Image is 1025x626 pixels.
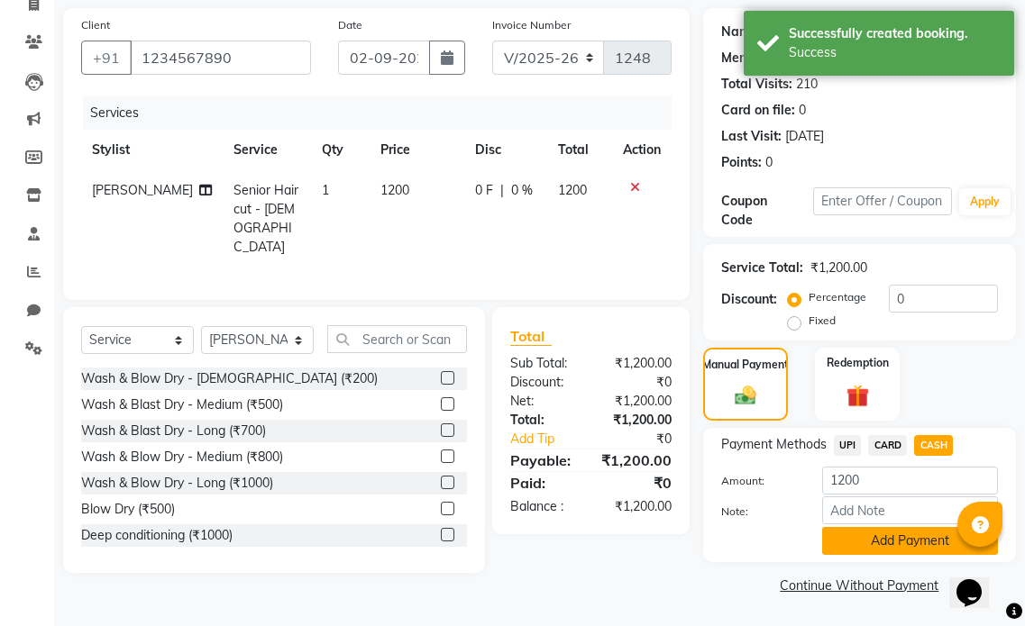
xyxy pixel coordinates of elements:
[497,411,590,430] div: Total:
[475,181,493,200] span: 0 F
[721,49,800,68] div: Membership:
[839,382,876,410] img: _gift.svg
[590,411,684,430] div: ₹1,200.00
[81,422,266,440] div: Wash & Blast Dry - Long (₹700)
[590,497,684,516] div: ₹1,200.00
[721,153,762,172] div: Points:
[765,153,773,172] div: 0
[721,290,777,309] div: Discount:
[81,41,132,75] button: +91
[721,75,792,94] div: Total Visits:
[590,354,684,373] div: ₹1,200.00
[497,472,590,494] div: Paid:
[81,500,175,519] div: Blow Dry (₹500)
[721,101,795,120] div: Card on file:
[949,554,1007,608] iframe: chat widget
[810,259,867,277] div: ₹1,200.00
[914,435,953,456] span: CASH
[813,187,952,215] input: Enter Offer / Coupon Code
[81,17,110,33] label: Client
[511,181,533,200] span: 0 %
[588,449,685,471] div: ₹1,200.00
[81,395,283,414] div: Wash & Blast Dry - Medium (₹500)
[497,392,590,411] div: Net:
[81,130,223,170] th: Stylist
[497,354,590,373] div: Sub Total:
[721,127,782,146] div: Last Visit:
[464,130,547,170] th: Disc
[728,384,763,408] img: _cash.svg
[81,369,378,388] div: Wash & Blow Dry - [DEMOGRAPHIC_DATA] (₹200)
[707,576,1012,595] a: Continue Without Payment
[708,473,809,489] label: Amount:
[233,182,298,255] span: Senior Haircut - [DEMOGRAPHIC_DATA]
[510,327,552,346] span: Total
[799,101,806,120] div: 0
[607,430,685,449] div: ₹0
[81,474,273,493] div: Wash & Blow Dry - Long (₹1000)
[708,504,809,520] label: Note:
[822,496,998,524] input: Add Note
[497,430,607,449] a: Add Tip
[827,355,889,371] label: Redemption
[130,41,311,75] input: Search by Name/Mobile/Email/Code
[92,182,193,198] span: [PERSON_NAME]
[796,75,818,94] div: 210
[590,472,684,494] div: ₹0
[327,325,467,353] input: Search or Scan
[370,130,463,170] th: Price
[721,192,813,230] div: Coupon Code
[311,130,370,170] th: Qty
[547,130,612,170] th: Total
[721,259,803,277] div: Service Total:
[558,182,587,198] span: 1200
[590,392,684,411] div: ₹1,200.00
[785,127,824,146] div: [DATE]
[612,130,672,170] th: Action
[868,435,907,456] span: CARD
[789,43,1001,62] div: Success
[721,435,827,454] span: Payment Methods
[590,373,684,392] div: ₹0
[500,181,504,200] span: |
[789,24,1001,43] div: Successfully created booking.
[497,373,590,392] div: Discount:
[721,49,998,68] div: No Active Membership
[809,313,836,329] label: Fixed
[322,182,329,198] span: 1
[380,182,409,198] span: 1200
[83,96,685,130] div: Services
[809,289,866,305] label: Percentage
[834,435,862,456] span: UPI
[338,17,362,33] label: Date
[822,467,998,494] input: Amount
[721,23,762,41] div: Name:
[223,130,311,170] th: Service
[497,497,590,516] div: Balance :
[959,188,1011,215] button: Apply
[822,527,998,555] button: Add Payment
[81,526,233,545] div: Deep conditioning (₹1000)
[702,357,789,373] label: Manual Payment
[81,448,283,467] div: Wash & Blow Dry - Medium (₹800)
[492,17,571,33] label: Invoice Number
[497,449,588,471] div: Payable:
